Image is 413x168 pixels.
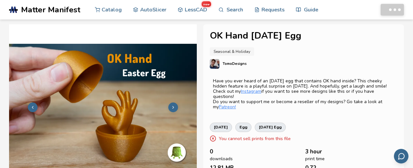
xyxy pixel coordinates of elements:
span: print time [305,156,325,162]
a: Instagram [241,88,261,94]
p: TomoDesigns [223,60,247,67]
a: TomoDesigns's profileTomoDesigns [210,59,397,75]
span: downloads [210,156,233,162]
a: [DATE] [210,123,232,132]
span: new [202,1,211,7]
a: Seasonal & Holiday [210,47,254,56]
p: Have you ever heard of an [DATE] egg that contains OK hand inside? This cheeky hidden feature is ... [213,78,394,89]
span: 0 [210,149,213,155]
a: Patreon! [219,104,236,110]
a: [DATE] egg [255,123,286,132]
a: egg [235,123,251,132]
img: TomoDesigns's profile [210,59,219,69]
button: Send feedback via email [394,149,408,163]
p: Check out my if you want to see more designs like this or if you have questions! [213,89,394,99]
span: Matter Manifest [21,5,80,14]
p: Do you want to support me or become a reseller of my designs? Go take a look at my [213,99,394,110]
span: 3 hour [305,149,322,155]
h1: OK Hand [DATE] Egg [210,31,397,41]
p: You cannot sell prints from this file [219,135,291,142]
